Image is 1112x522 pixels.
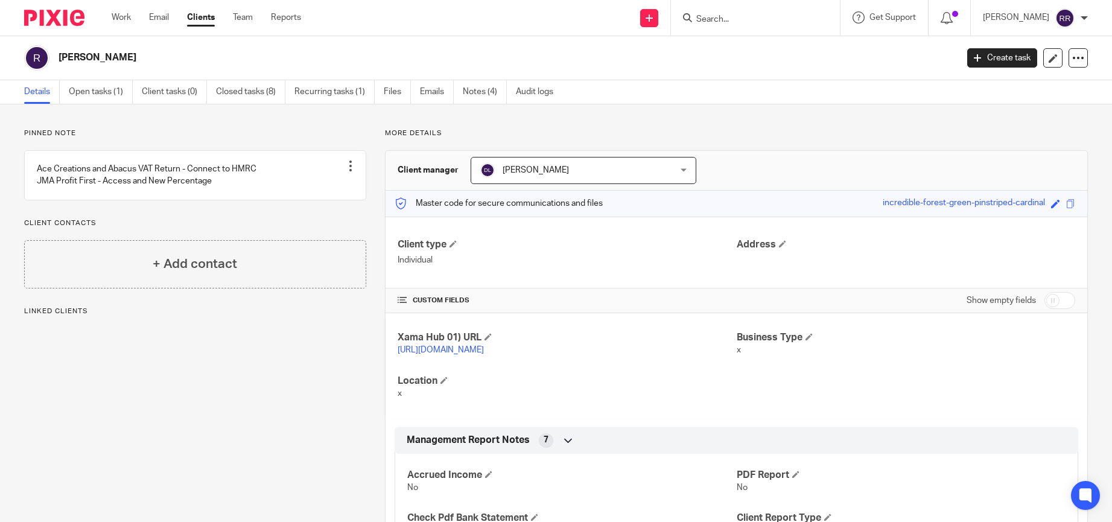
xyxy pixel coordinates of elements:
a: Recurring tasks (1) [294,80,375,104]
img: svg%3E [480,163,495,177]
a: Audit logs [516,80,562,104]
a: Closed tasks (8) [216,80,285,104]
span: x [737,346,741,354]
a: Files [384,80,411,104]
img: svg%3E [1055,8,1075,28]
span: [PERSON_NAME] [503,166,569,174]
a: Details [24,80,60,104]
a: Notes (4) [463,80,507,104]
p: Client contacts [24,218,366,228]
label: Show empty fields [967,294,1036,307]
div: incredible-forest-green-pinstriped-cardinal [883,197,1045,211]
a: Create task [967,48,1037,68]
h2: [PERSON_NAME] [59,51,771,64]
span: Get Support [869,13,916,22]
a: Client tasks (0) [142,80,207,104]
h4: Xama Hub 01) URL [398,331,736,344]
a: Team [233,11,253,24]
img: svg%3E [24,45,49,71]
img: Pixie [24,10,84,26]
h3: Client manager [398,164,459,176]
a: Reports [271,11,301,24]
h4: CUSTOM FIELDS [398,296,736,305]
h4: Location [398,375,736,387]
span: No [407,483,418,492]
h4: Client type [398,238,736,251]
h4: Accrued Income [407,469,736,482]
span: x [398,389,402,398]
h4: Address [737,238,1075,251]
a: [URL][DOMAIN_NAME] [398,346,484,354]
h4: + Add contact [153,255,237,273]
p: Master code for secure communications and files [395,197,603,209]
h4: PDF Report [737,469,1066,482]
a: Open tasks (1) [69,80,133,104]
span: Management Report Notes [407,434,530,447]
a: Work [112,11,131,24]
p: Individual [398,254,736,266]
a: Emails [420,80,454,104]
p: Pinned note [24,129,366,138]
input: Search [695,14,804,25]
span: 7 [544,434,548,446]
p: [PERSON_NAME] [983,11,1049,24]
p: Linked clients [24,307,366,316]
a: Clients [187,11,215,24]
span: No [737,483,748,492]
a: Email [149,11,169,24]
p: More details [385,129,1088,138]
h4: Business Type [737,331,1075,344]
